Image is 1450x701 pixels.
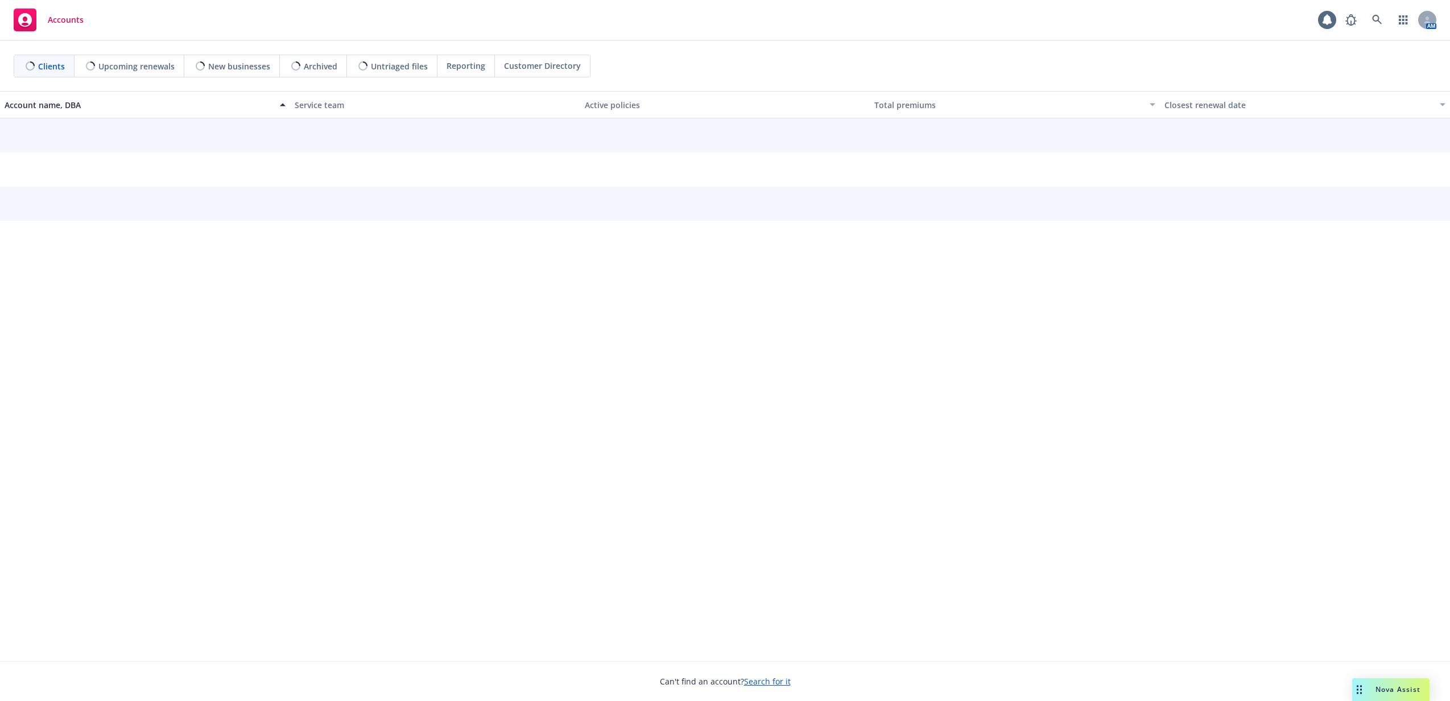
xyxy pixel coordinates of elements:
button: Closest renewal date [1160,91,1450,118]
div: Drag to move [1352,678,1366,701]
span: Reporting [447,60,485,72]
div: Closest renewal date [1164,99,1433,111]
button: Service team [290,91,580,118]
span: Accounts [48,15,84,24]
a: Report a Bug [1340,9,1362,31]
span: Clients [38,60,65,72]
a: Switch app [1392,9,1415,31]
span: New businesses [208,60,270,72]
a: Search for it [744,676,791,687]
span: Archived [304,60,337,72]
button: Active policies [580,91,870,118]
div: Account name, DBA [5,99,273,111]
span: Nova Assist [1375,684,1420,694]
span: Untriaged files [371,60,428,72]
div: Service team [295,99,576,111]
span: Customer Directory [504,60,581,72]
button: Total premiums [870,91,1160,118]
div: Active policies [585,99,866,111]
button: Nova Assist [1352,678,1430,701]
span: Upcoming renewals [98,60,175,72]
span: Can't find an account? [660,675,791,687]
div: Total premiums [874,99,1143,111]
a: Accounts [9,4,88,36]
a: Search [1366,9,1389,31]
